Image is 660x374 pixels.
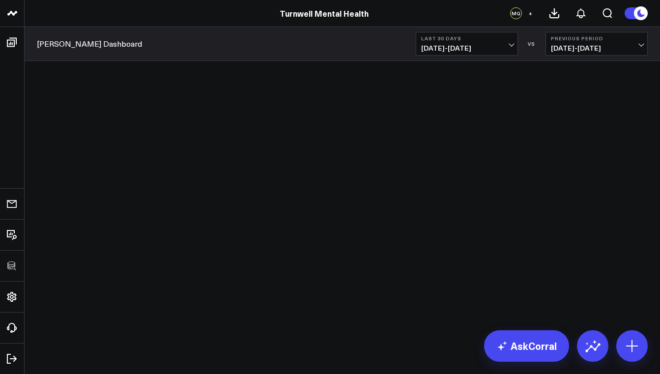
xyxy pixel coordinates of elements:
[421,44,513,52] span: [DATE] - [DATE]
[280,8,369,19] a: Turnwell Mental Health
[37,38,142,49] a: [PERSON_NAME] Dashboard
[510,7,522,19] div: MQ
[484,330,569,362] a: AskCorral
[528,10,533,17] span: +
[551,44,642,52] span: [DATE] - [DATE]
[524,7,536,19] button: +
[551,35,642,41] b: Previous Period
[416,32,518,56] button: Last 30 Days[DATE]-[DATE]
[545,32,648,56] button: Previous Period[DATE]-[DATE]
[523,41,541,47] div: VS
[421,35,513,41] b: Last 30 Days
